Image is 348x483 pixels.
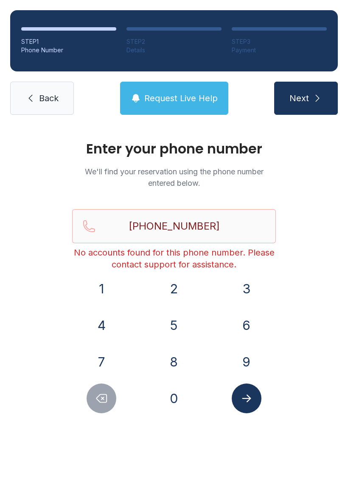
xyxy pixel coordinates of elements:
div: Details [126,46,222,54]
input: Reservation phone number [72,209,276,243]
button: 8 [159,347,189,377]
div: Payment [232,46,327,54]
div: STEP 3 [232,37,327,46]
button: 2 [159,274,189,304]
button: 6 [232,310,261,340]
h1: Enter your phone number [72,142,276,156]
button: Submit lookup form [232,384,261,413]
span: Back [39,92,59,104]
div: STEP 2 [126,37,222,46]
button: 9 [232,347,261,377]
button: 3 [232,274,261,304]
p: We'll find your reservation using the phone number entered below. [72,166,276,189]
button: 5 [159,310,189,340]
div: STEP 1 [21,37,116,46]
button: 1 [87,274,116,304]
button: 4 [87,310,116,340]
button: 0 [159,384,189,413]
span: Request Live Help [144,92,218,104]
button: Delete number [87,384,116,413]
div: Phone Number [21,46,116,54]
span: Next [289,92,309,104]
button: 7 [87,347,116,377]
div: No accounts found for this phone number. Please contact support for assistance. [72,247,276,270]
